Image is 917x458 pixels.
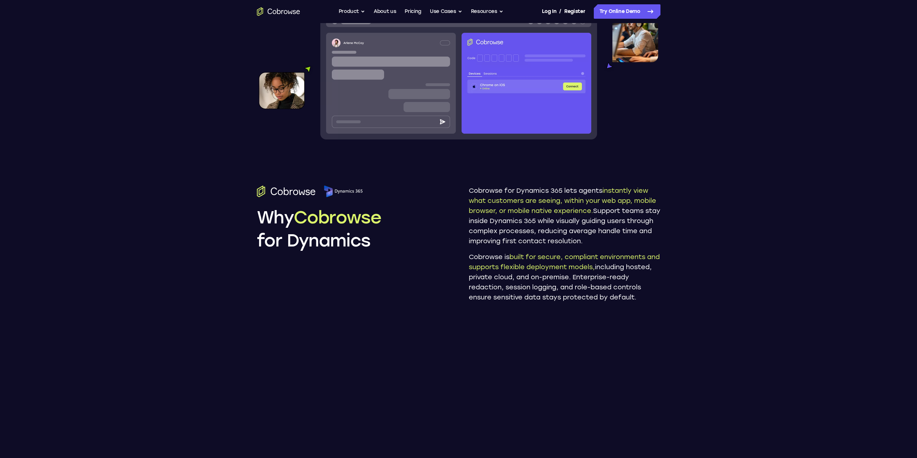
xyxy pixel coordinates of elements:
[324,186,363,197] img: Microsoft Dynamics 365 logo
[564,4,585,19] a: Register
[469,187,656,215] span: instantly view what customers are seeing, within your web app, mobile browser, or mobile native e...
[542,4,556,19] a: Log In
[339,4,365,19] button: Product
[469,253,660,271] span: built for secure, compliant environments and supports flexible deployment models,
[374,4,396,19] a: About us
[430,4,462,19] button: Use Cases
[405,4,421,19] a: Pricing
[471,4,503,19] button: Resources
[257,7,300,16] a: Go to the home page
[469,186,660,246] p: Cobrowse for Dynamics 365 lets agents Support teams stay inside Dynamics 365 while visually guidi...
[257,206,449,252] h2: Why for Dynamics
[469,252,660,302] p: Cobrowse is including hosted, private cloud, and on-premise. Enterprise-ready redaction, session ...
[559,7,561,16] span: /
[594,4,660,19] a: Try Online Demo
[257,186,315,197] img: Cobrowse.io logo
[294,207,381,228] span: Cobrowse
